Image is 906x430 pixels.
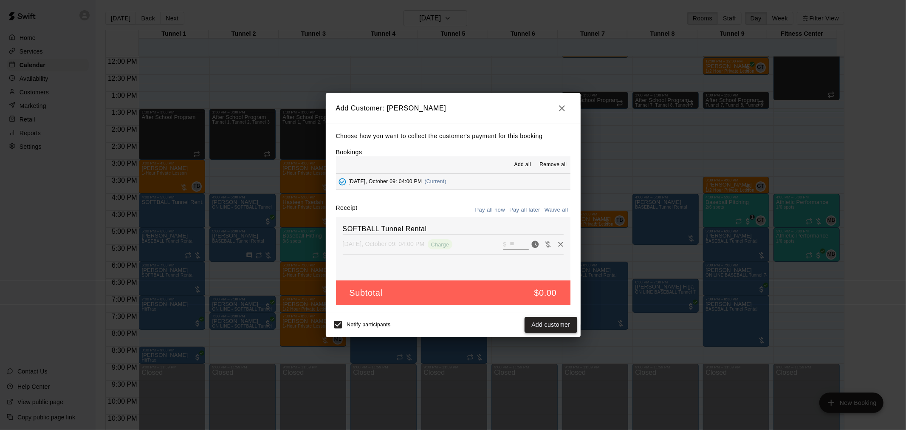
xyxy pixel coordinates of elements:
[350,287,383,299] h5: Subtotal
[542,240,554,247] span: Waive payment
[336,175,349,188] button: Added - Collect Payment
[534,287,556,299] h5: $0.00
[507,204,542,217] button: Pay all later
[425,178,447,184] span: (Current)
[529,240,542,247] span: Pay now
[336,174,570,190] button: Added - Collect Payment[DATE], October 09: 04:00 PM(Current)
[473,204,508,217] button: Pay all now
[347,322,391,328] span: Notify participants
[343,240,425,248] p: [DATE], October 09: 04:00 PM
[542,204,570,217] button: Waive all
[336,149,362,156] label: Bookings
[343,223,564,235] h6: SOFTBALL Tunnel Rental
[509,158,536,172] button: Add all
[554,238,567,251] button: Remove
[503,240,507,249] p: $
[336,131,570,141] p: Choose how you want to collect the customer's payment for this booking
[336,204,358,217] label: Receipt
[326,93,581,124] h2: Add Customer: [PERSON_NAME]
[536,158,570,172] button: Remove all
[525,317,577,333] button: Add customer
[514,161,531,169] span: Add all
[539,161,567,169] span: Remove all
[349,178,422,184] span: [DATE], October 09: 04:00 PM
